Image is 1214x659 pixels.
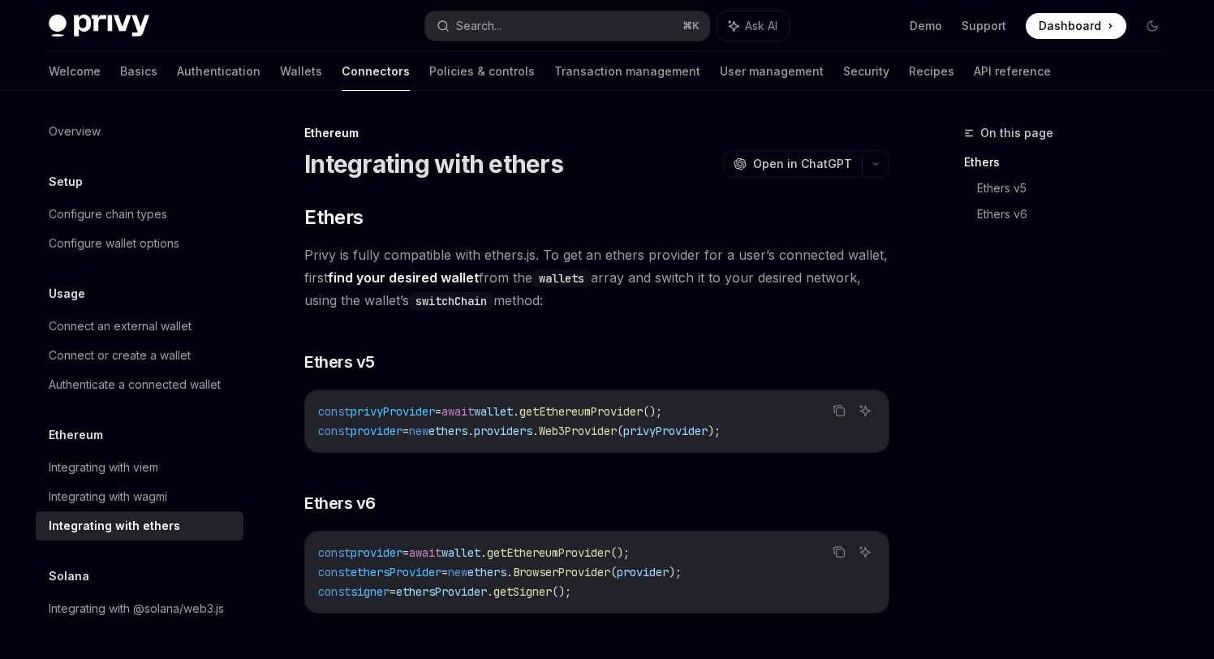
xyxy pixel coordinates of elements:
[49,172,83,192] h5: Setup
[49,205,167,224] div: Configure chain types
[753,156,852,172] span: Open in ChatGPT
[409,292,493,310] code: switchChain
[49,516,180,536] div: Integrating with ethers
[480,545,487,560] span: .
[36,229,243,258] a: Configure wallet options
[487,584,493,599] span: .
[964,149,1178,175] a: Ethers
[49,375,221,394] div: Authenticate a connected wallet
[36,482,243,511] a: Integrating with wagmi
[403,424,409,438] span: =
[441,545,480,560] span: wallet
[304,205,363,230] span: Ethers
[610,565,617,579] span: (
[909,52,954,91] a: Recipes
[441,404,474,419] span: await
[36,312,243,341] a: Connect an external wallet
[513,404,519,419] span: .
[682,19,700,32] span: ⌘ K
[396,584,487,599] span: ethersProvider
[49,52,101,91] a: Welcome
[49,487,167,506] div: Integrating with wagmi
[643,404,662,419] span: ();
[977,175,1178,201] a: Ethers v5
[425,11,709,41] button: Search...⌘K
[36,453,243,482] a: Integrating with viem
[552,584,571,599] span: ();
[403,545,409,560] span: =
[532,424,539,438] span: .
[519,404,643,419] span: getEthereumProvider
[36,594,243,623] a: Integrating with @solana/web3.js
[745,18,777,34] span: Ask AI
[429,52,535,91] a: Policies & controls
[513,565,610,579] span: BrowserProvider
[1026,13,1126,39] a: Dashboard
[1139,13,1165,39] button: Toggle dark mode
[829,400,850,421] button: Copy the contents from the code block
[120,52,157,91] a: Basics
[318,424,351,438] span: const
[318,565,351,579] span: const
[855,400,876,421] button: Ask AI
[49,346,191,365] div: Connect or create a wallet
[409,545,441,560] span: await
[974,52,1051,91] a: API reference
[493,584,552,599] span: getSigner
[717,11,789,41] button: Ask AI
[304,492,376,515] span: Ethers v6
[351,424,403,438] span: provider
[49,425,103,445] h5: Ethereum
[304,149,563,179] h1: Integrating with ethers
[428,424,467,438] span: ethers
[610,545,630,560] span: ();
[829,541,850,562] button: Copy the contents from the code block
[910,18,942,34] a: Demo
[36,117,243,146] a: Overview
[49,317,192,336] div: Connect an external wallet
[351,565,441,579] span: ethersProvider
[467,565,506,579] span: ethers
[318,545,351,560] span: const
[390,584,396,599] span: =
[36,200,243,229] a: Configure chain types
[539,424,617,438] span: Web3Provider
[962,18,1006,34] a: Support
[441,565,448,579] span: =
[977,201,1178,227] a: Ethers v6
[617,565,669,579] span: provider
[1039,18,1101,34] span: Dashboard
[342,52,410,91] a: Connectors
[980,123,1053,143] span: On this page
[723,150,862,178] button: Open in ChatGPT
[351,545,403,560] span: provider
[669,565,682,579] span: );
[487,545,610,560] span: getEthereumProvider
[36,511,243,541] a: Integrating with ethers
[49,458,158,477] div: Integrating with viem
[456,16,502,36] div: Search...
[617,424,623,438] span: (
[474,404,513,419] span: wallet
[554,52,700,91] a: Transaction management
[304,243,889,312] span: Privy is fully compatible with ethers.js. To get an ethers provider for a user’s connected wallet...
[49,122,101,141] div: Overview
[506,565,513,579] span: .
[623,424,708,438] span: privyProvider
[843,52,889,91] a: Security
[36,370,243,399] a: Authenticate a connected wallet
[708,424,721,438] span: );
[409,424,428,438] span: new
[467,424,474,438] span: .
[474,424,532,438] span: providers
[49,15,149,37] img: dark logo
[304,125,889,141] div: Ethereum
[49,234,179,253] div: Configure wallet options
[435,404,441,419] span: =
[720,52,824,91] a: User management
[49,566,89,586] h5: Solana
[177,52,260,91] a: Authentication
[318,404,351,419] span: const
[855,541,876,562] button: Ask AI
[318,584,351,599] span: const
